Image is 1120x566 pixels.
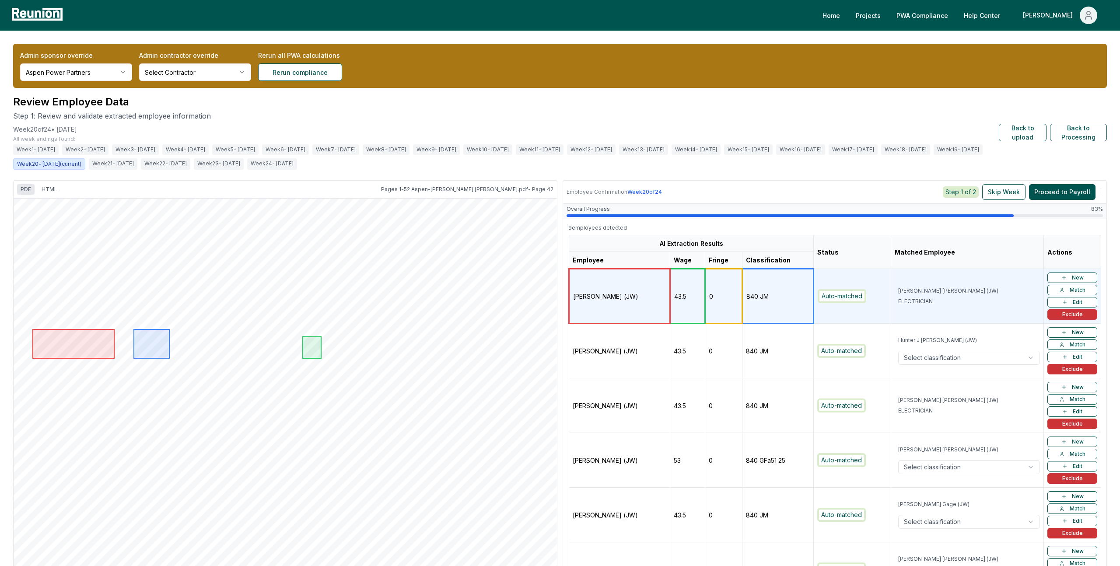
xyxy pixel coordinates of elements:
button: Exclude [1047,364,1097,374]
div: Step 1 of 2 [943,186,979,198]
span: Edit [1073,408,1082,415]
span: Week 4 - [DATE] [162,144,209,155]
button: New [1047,327,1097,338]
button: New [1047,491,1097,502]
td: 0 [705,488,742,542]
span: Edit [1073,353,1082,360]
span: Week 11 - [DATE] [516,144,563,155]
th: Matched Employee [891,235,1044,269]
span: New [1072,384,1084,391]
button: Edit [1047,406,1097,417]
td: 43.5 [670,378,705,433]
td: [PERSON_NAME] (JW) [569,324,670,378]
button: New [1047,437,1097,447]
span: Week 2 - [DATE] [62,144,108,155]
span: 83 % [1091,206,1103,213]
button: Proceed to Payroll [1029,184,1095,200]
button: New [1047,382,1097,392]
span: Employee Confirmation [567,189,627,196]
span: New [1072,493,1084,500]
span: Overall Progress [567,206,610,213]
span: Match [1070,286,1085,293]
nav: Main [815,7,1111,24]
a: Help Center [957,7,1007,24]
td: [PERSON_NAME] (JW) [569,269,670,324]
span: Week 1 - [DATE] [13,144,59,155]
th: Wage [670,252,705,269]
button: New [1047,273,1097,283]
button: New [1047,546,1097,556]
button: HTML [38,184,61,195]
div: Auto-matched [817,398,866,412]
button: Back to upload [999,124,1046,141]
div: 9 employees detected [568,224,627,231]
span: Edit [1073,299,1082,306]
label: Admin contractor override [139,51,251,60]
button: PDF [17,184,35,195]
th: Classification [742,252,814,269]
span: Week 16 - [DATE] [776,144,825,155]
span: Week 13 - [DATE] [619,144,668,155]
span: Week 17 - [DATE] [829,144,878,155]
span: New [1072,329,1084,336]
div: Auto-matched [818,289,866,303]
p: [PERSON_NAME] Gage (JW) [898,501,1040,511]
span: New [1072,438,1084,445]
button: Skip Week [982,184,1025,200]
th: Employee [569,252,670,269]
button: Rerun compliance [258,63,342,81]
div: Auto-matched [817,453,866,467]
p: All week endings found: [13,136,999,143]
h1: Review Employee Data [13,95,999,109]
p: [PERSON_NAME] [PERSON_NAME] (JW) [898,397,1040,407]
td: 840 GFa51 25 [742,433,814,488]
td: [PERSON_NAME] (JW) [569,433,670,488]
span: Week 20 of 24 [627,189,662,196]
button: Edit [1047,297,1097,307]
td: 53 [670,433,705,488]
td: 840 JM [742,488,814,542]
button: Exclude [1047,473,1097,484]
span: Edit [1073,463,1082,470]
span: Week 3 - [DATE] [112,144,159,155]
button: Back to Processing [1050,124,1107,141]
span: Week 23 - [DATE] [194,158,244,170]
span: Match [1070,505,1085,512]
span: Week 10 - [DATE] [463,144,512,155]
div: [PERSON_NAME] [1023,7,1076,24]
span: New [1072,274,1084,281]
span: New [1072,548,1084,555]
span: Pages 1-52 Aspen-[PERSON_NAME] [PERSON_NAME].pdf - Page 42 [381,186,553,192]
td: 0 [705,269,742,324]
span: Week 24 - [DATE] [247,158,297,170]
td: [PERSON_NAME] (JW) [569,488,670,542]
span: Week 6 - [DATE] [262,144,309,155]
td: 43.5 [670,269,705,324]
button: [PERSON_NAME] [1016,7,1104,24]
p: [PERSON_NAME] [PERSON_NAME] (JW) [898,287,1040,298]
span: Week 12 - [DATE] [567,144,616,155]
span: Week 7 - [DATE] [312,144,359,155]
td: 840 JM [742,269,814,324]
td: 840 JM [742,324,814,378]
div: Auto-matched [817,344,866,358]
td: 0 [705,433,742,488]
td: 0 [705,324,742,378]
span: Match [1070,451,1085,458]
button: Match [1047,449,1097,459]
th: Status [814,235,891,269]
span: Week 22 - [DATE] [141,158,190,170]
td: 840 JM [742,378,814,433]
button: Edit [1047,461,1097,472]
p: [PERSON_NAME] [PERSON_NAME] (JW) [898,556,1040,566]
p: ELECTRICIAN [898,407,1040,414]
div: Auto-matched [817,508,866,522]
span: Week 9 - [DATE] [413,144,460,155]
td: 43.5 [670,488,705,542]
td: 0 [705,378,742,433]
label: Admin sponsor override [20,51,132,60]
span: Edit [1073,517,1082,524]
span: Match [1070,341,1085,348]
button: Edit [1047,516,1097,526]
button: Exclude [1047,528,1097,538]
